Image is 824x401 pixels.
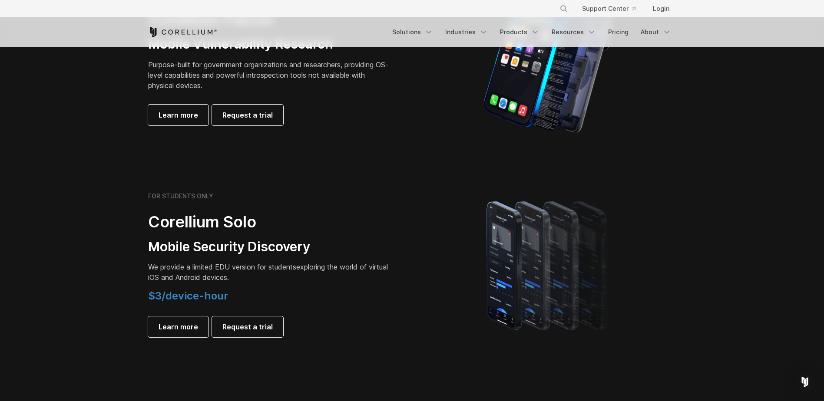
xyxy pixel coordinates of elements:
[148,27,217,37] a: Corellium Home
[159,110,198,120] span: Learn more
[159,322,198,332] span: Learn more
[635,24,676,40] a: About
[546,24,601,40] a: Resources
[469,189,628,341] img: A lineup of four iPhone models becoming more gradient and blurred
[387,24,676,40] div: Navigation Menu
[148,316,208,337] a: Learn more
[148,239,391,255] h3: Mobile Security Discovery
[148,192,213,200] h6: FOR STUDENTS ONLY
[222,110,273,120] span: Request a trial
[603,24,634,40] a: Pricing
[549,1,676,16] div: Navigation Menu
[212,316,283,337] a: Request a trial
[148,263,296,271] span: We provide a limited EDU version for students
[222,322,273,332] span: Request a trial
[646,1,676,16] a: Login
[212,105,283,125] a: Request a trial
[495,24,545,40] a: Products
[148,105,208,125] a: Learn more
[148,212,391,232] h2: Corellium Solo
[556,1,572,16] button: Search
[148,262,391,283] p: exploring the world of virtual iOS and Android devices.
[794,371,815,392] div: Open Intercom Messenger
[387,24,438,40] a: Solutions
[148,289,228,302] span: $3/device-hour
[440,24,493,40] a: Industries
[575,1,642,16] a: Support Center
[148,59,391,91] p: Purpose-built for government organizations and researchers, providing OS-level capabilities and p...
